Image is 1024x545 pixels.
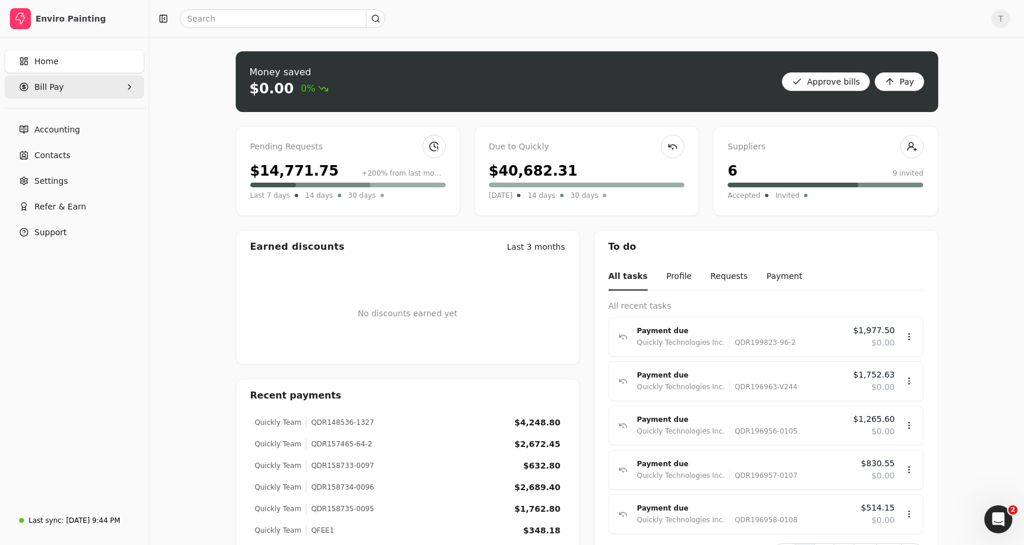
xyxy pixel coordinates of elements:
[5,221,144,244] button: Support
[306,460,374,471] div: QDR158733-0097
[34,226,67,239] span: Support
[710,263,747,291] button: Requests
[255,482,302,492] div: Quickly Team
[348,190,376,201] span: 30 days
[515,438,561,450] div: $2,672.45
[861,502,895,514] span: $514.15
[871,425,894,438] span: $0.00
[871,381,894,393] span: $0.00
[853,324,894,337] span: $1,977.50
[250,79,294,98] div: $0.00
[362,168,446,179] div: +200% from last month
[871,470,894,482] span: $0.00
[729,470,798,481] div: QDR196957-0107
[728,160,738,181] div: 6
[728,190,760,201] span: Accepted
[5,195,144,218] button: Refer & Earn
[34,201,86,213] span: Refer & Earn
[637,381,725,393] div: Quickly Technologies Inc.
[5,75,144,99] button: Bill Pay
[5,144,144,167] a: Contacts
[637,470,725,481] div: Quickly Technologies Inc.
[775,190,799,201] span: Invited
[875,72,924,91] button: Pay
[29,515,64,526] div: Last sync:
[34,124,80,136] span: Accounting
[595,230,938,263] div: To do
[5,510,144,531] a: Last sync:[DATE] 9:44 PM
[637,337,725,348] div: Quickly Technologies Inc.
[515,481,561,494] div: $2,689.40
[255,417,302,428] div: Quickly Team
[515,417,561,429] div: $4,248.80
[34,81,64,93] span: Bill Pay
[358,289,457,338] div: No discounts earned yet
[666,263,692,291] button: Profile
[729,425,798,437] div: QDR196956-0105
[34,149,71,162] span: Contacts
[66,515,120,526] div: [DATE] 9:44 PM
[255,439,302,449] div: Quickly Team
[609,300,924,312] div: All recent tasks
[250,160,339,181] div: $14,771.75
[180,9,385,28] input: Search
[637,414,844,425] div: Payment due
[255,525,302,536] div: Quickly Team
[871,337,894,349] span: $0.00
[729,337,795,348] div: QDR199823-96-2
[250,240,345,254] div: Earned discounts
[637,502,852,514] div: Payment due
[637,325,844,337] div: Payment due
[250,141,446,153] div: Pending Requests
[523,525,561,537] div: $348.18
[250,190,291,201] span: Last 7 days
[637,425,725,437] div: Quickly Technologies Inc.
[871,514,894,526] span: $0.00
[306,417,374,428] div: QDR148536-1327
[236,379,579,412] div: Recent payments
[893,168,924,179] div: 9 invited
[853,413,894,425] span: $1,265.60
[5,118,144,141] a: Accounting
[861,457,895,470] span: $830.55
[515,503,561,515] div: $1,762.80
[300,82,328,96] span: 0%
[34,55,58,68] span: Home
[527,190,555,201] span: 14 days
[728,141,923,153] div: Suppliers
[306,504,374,514] div: QDR158735-0095
[637,458,852,470] div: Payment due
[507,241,565,253] div: Last 3 months
[853,369,894,381] span: $1,752.63
[729,381,798,393] div: QDR196963-V244
[305,190,333,201] span: 14 days
[250,65,328,79] div: Money saved
[1008,505,1018,515] span: 2
[489,160,578,181] div: $40,682.31
[255,504,302,514] div: Quickly Team
[729,514,798,526] div: QDR196958-0108
[306,482,374,492] div: QDR158734-0096
[255,460,302,471] div: Quickly Team
[767,263,802,291] button: Payment
[571,190,598,201] span: 30 days
[782,72,870,91] button: Approve bills
[984,505,1012,533] iframe: Intercom live chat
[489,141,684,153] div: Due to Quickly
[637,369,844,381] div: Payment due
[489,190,513,201] span: [DATE]
[637,514,725,526] div: Quickly Technologies Inc.
[36,13,139,25] div: Enviro Painting
[306,525,334,536] div: QFEE1
[5,50,144,73] a: Home
[609,263,648,291] button: All tasks
[5,169,144,193] a: Settings
[34,175,68,187] span: Settings
[306,439,372,449] div: QDR157465-64-2
[523,460,561,472] div: $632.80
[991,9,1010,28] button: T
